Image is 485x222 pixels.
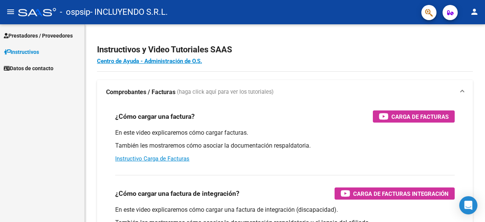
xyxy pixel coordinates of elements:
span: (haga click aquí para ver los tutoriales) [177,88,274,96]
div: Open Intercom Messenger [459,196,477,214]
mat-icon: menu [6,7,15,16]
mat-icon: person [470,7,479,16]
span: Prestadores / Proveedores [4,31,73,40]
span: Carga de Facturas [391,112,449,121]
p: En este video explicaremos cómo cargar una factura de integración (discapacidad). [115,206,455,214]
button: Carga de Facturas Integración [335,187,455,200]
span: Carga de Facturas Integración [353,189,449,198]
p: En este video explicaremos cómo cargar facturas. [115,129,455,137]
button: Carga de Facturas [373,110,455,123]
h2: Instructivos y Video Tutoriales SAAS [97,43,473,57]
span: Datos de contacto [4,64,53,72]
a: Instructivo Carga de Facturas [115,155,189,162]
strong: Comprobantes / Facturas [106,88,175,96]
h3: ¿Cómo cargar una factura de integración? [115,188,239,199]
a: Centro de Ayuda - Administración de O.S. [97,58,202,65]
span: Instructivos [4,48,39,56]
span: - ospsip [60,4,90,20]
p: También les mostraremos cómo asociar la documentación respaldatoria. [115,142,455,150]
span: - INCLUYENDO S.R.L. [90,4,168,20]
mat-expansion-panel-header: Comprobantes / Facturas (haga click aquí para ver los tutoriales) [97,80,473,104]
h3: ¿Cómo cargar una factura? [115,111,195,122]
